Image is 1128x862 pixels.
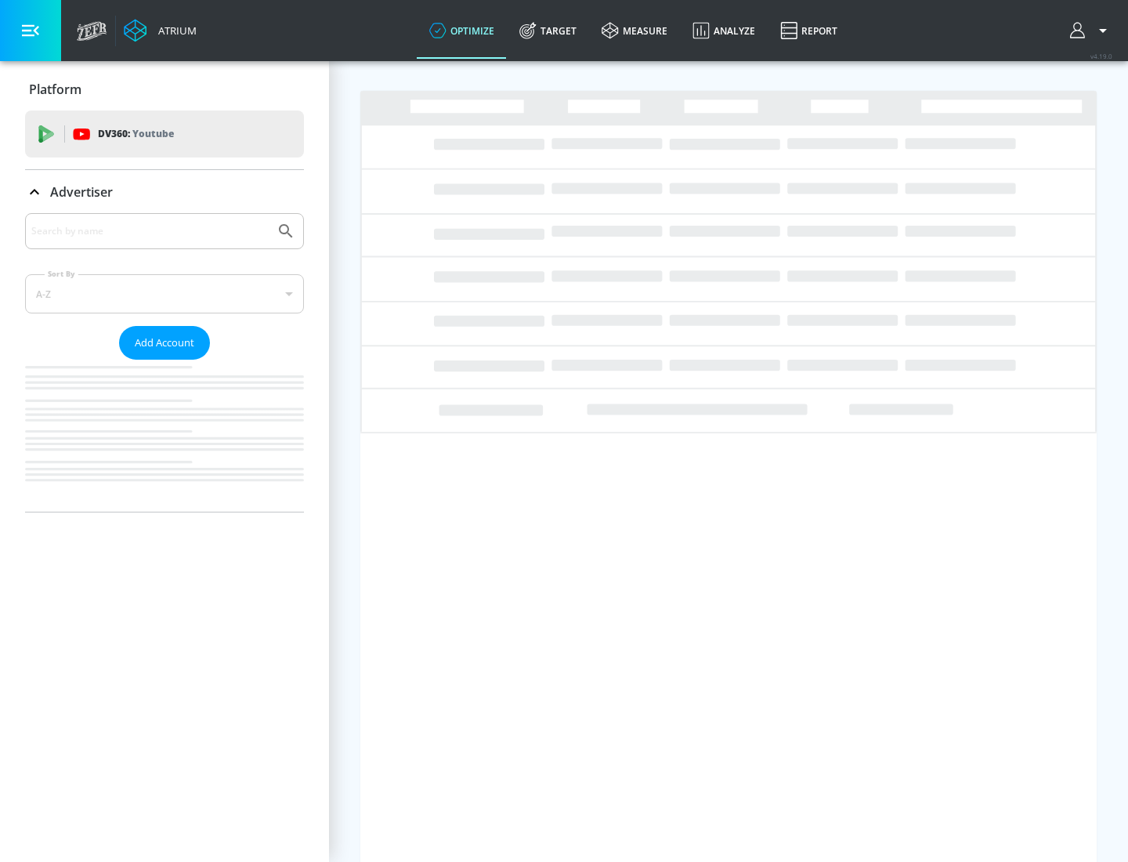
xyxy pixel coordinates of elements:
label: Sort By [45,269,78,279]
a: Report [768,2,850,59]
p: Youtube [132,125,174,142]
nav: list of Advertiser [25,360,304,512]
a: optimize [417,2,507,59]
a: Analyze [680,2,768,59]
div: Advertiser [25,213,304,512]
span: Add Account [135,334,194,352]
button: Add Account [119,326,210,360]
div: A-Z [25,274,304,313]
a: measure [589,2,680,59]
p: DV360: [98,125,174,143]
span: v 4.19.0 [1090,52,1112,60]
a: Target [507,2,589,59]
div: Atrium [152,24,197,38]
div: Platform [25,67,304,111]
p: Advertiser [50,183,113,201]
div: Advertiser [25,170,304,214]
p: Platform [29,81,81,98]
input: Search by name [31,221,269,241]
a: Atrium [124,19,197,42]
div: DV360: Youtube [25,110,304,158]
